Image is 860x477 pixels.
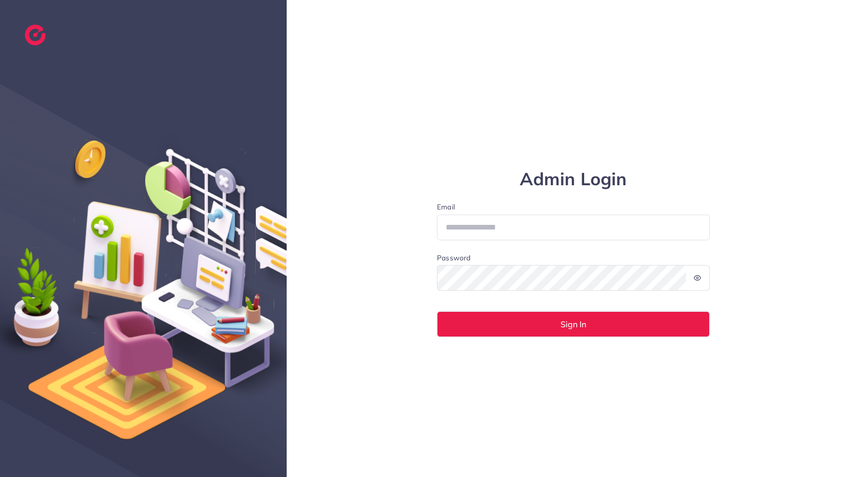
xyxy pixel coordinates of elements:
[25,25,46,45] img: logo
[437,202,710,212] label: Email
[560,320,586,328] span: Sign In
[437,253,470,263] label: Password
[437,169,710,190] h1: Admin Login
[437,311,710,337] button: Sign In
